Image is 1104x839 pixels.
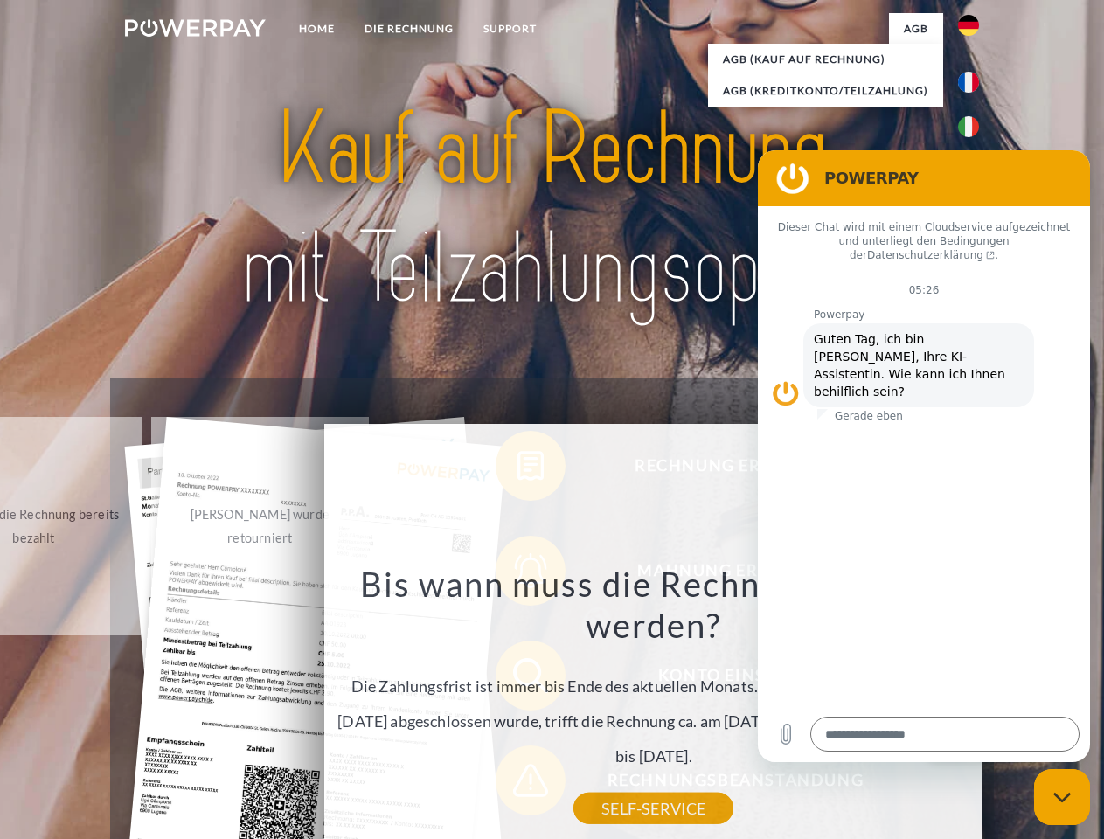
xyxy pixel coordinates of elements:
[335,563,973,808] div: Die Zahlungsfrist ist immer bis Ende des aktuellen Monats. Wenn die Bestellung z.B. am [DATE] abg...
[335,563,973,647] h3: Bis wann muss die Rechnung bezahlt werden?
[162,503,358,550] div: [PERSON_NAME] wurde retourniert
[958,15,979,36] img: de
[708,44,943,75] a: AGB (Kauf auf Rechnung)
[958,72,979,93] img: fr
[469,13,552,45] a: SUPPORT
[758,150,1090,762] iframe: Messaging-Fenster
[125,19,266,37] img: logo-powerpay-white.svg
[284,13,350,45] a: Home
[708,75,943,107] a: AGB (Kreditkonto/Teilzahlung)
[573,793,733,824] a: SELF-SERVICE
[350,13,469,45] a: DIE RECHNUNG
[1034,769,1090,825] iframe: Schaltfläche zum Öffnen des Messaging-Fensters; Konversation läuft
[958,116,979,137] img: it
[167,84,937,335] img: title-powerpay_de.svg
[889,13,943,45] a: agb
